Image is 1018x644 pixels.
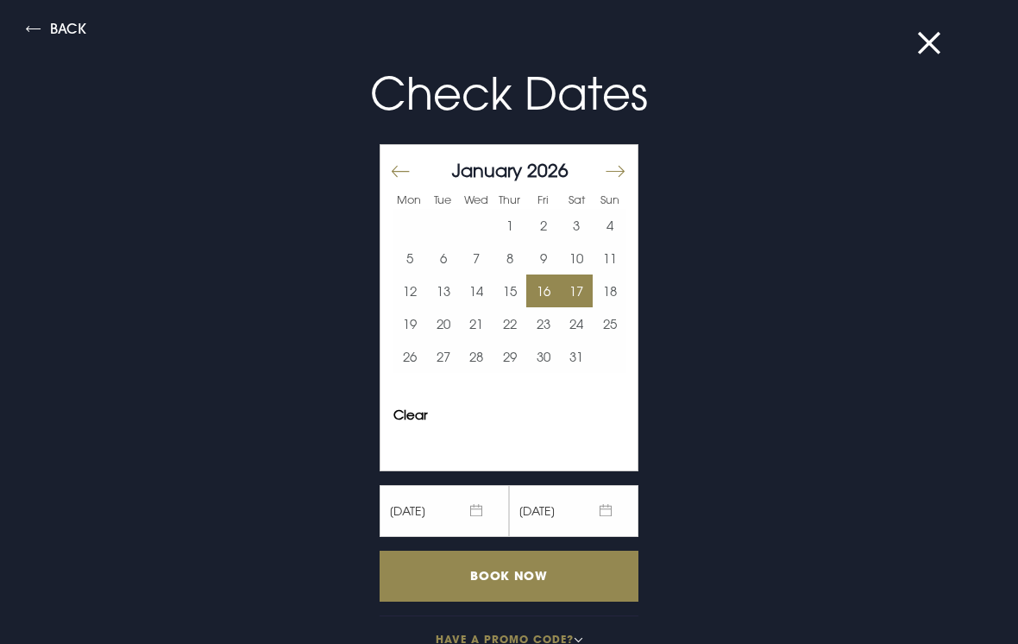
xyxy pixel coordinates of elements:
td: Choose Monday, January 12, 2026 as your start date. [393,275,427,307]
td: Choose Tuesday, January 27, 2026 as your start date. [427,340,461,373]
button: Move backward to switch to the previous month. [391,154,412,190]
button: 1 [493,209,527,242]
button: 19 [393,307,427,340]
span: 2026 [527,159,569,181]
td: Choose Thursday, January 22, 2026 as your start date. [493,307,527,340]
span: [DATE] [380,485,509,537]
button: 16 [526,275,560,307]
button: 21 [460,307,493,340]
button: 28 [460,340,493,373]
td: Choose Tuesday, January 13, 2026 as your start date. [427,275,461,307]
button: Move forward to switch to the next month. [604,154,625,190]
td: Choose Saturday, January 31, 2026 as your start date. [560,340,594,373]
button: 25 [593,307,626,340]
td: Choose Wednesday, January 28, 2026 as your start date. [460,340,493,373]
td: Choose Thursday, January 1, 2026 as your start date. [493,209,527,242]
td: Choose Monday, January 19, 2026 as your start date. [393,307,427,340]
td: Selected. Friday, January 16, 2026 [526,275,560,307]
td: Choose Sunday, January 18, 2026 as your start date. [593,275,626,307]
td: Choose Tuesday, January 6, 2026 as your start date. [427,242,461,275]
td: Choose Sunday, January 25, 2026 as your start date. [593,307,626,340]
button: 17 [560,275,594,307]
button: 29 [493,340,527,373]
td: Choose Wednesday, January 7, 2026 as your start date. [460,242,493,275]
td: Choose Sunday, January 11, 2026 as your start date. [593,242,626,275]
button: 14 [460,275,493,307]
button: 11 [593,242,626,275]
button: 8 [493,242,527,275]
td: Choose Thursday, January 8, 2026 as your start date. [493,242,527,275]
button: 13 [427,275,461,307]
td: Choose Saturday, January 3, 2026 as your start date. [560,209,594,242]
td: Choose Thursday, January 15, 2026 as your start date. [493,275,527,307]
button: 26 [393,340,427,373]
button: 18 [593,275,626,307]
button: 9 [526,242,560,275]
button: 15 [493,275,527,307]
button: 20 [427,307,461,340]
button: Clear [393,408,428,421]
button: 3 [560,209,594,242]
button: 2 [526,209,560,242]
td: Choose Friday, January 9, 2026 as your start date. [526,242,560,275]
button: 23 [526,307,560,340]
td: Choose Wednesday, January 21, 2026 as your start date. [460,307,493,340]
button: 31 [560,340,594,373]
button: 30 [526,340,560,373]
button: 12 [393,275,427,307]
td: Choose Friday, January 2, 2026 as your start date. [526,209,560,242]
button: 4 [593,209,626,242]
td: Choose Saturday, January 10, 2026 as your start date. [560,242,594,275]
td: Choose Monday, January 26, 2026 as your start date. [393,340,427,373]
button: 6 [427,242,461,275]
button: 27 [427,340,461,373]
span: January [452,159,522,181]
span: [DATE] [509,485,638,537]
button: 22 [493,307,527,340]
td: Selected. Saturday, January 17, 2026 [560,275,594,307]
td: Choose Friday, January 23, 2026 as your start date. [526,307,560,340]
td: Choose Monday, January 5, 2026 as your start date. [393,242,427,275]
td: Choose Thursday, January 29, 2026 as your start date. [493,340,527,373]
p: Check Dates [98,60,920,127]
button: 10 [560,242,594,275]
td: Choose Saturday, January 24, 2026 as your start date. [560,307,594,340]
td: Choose Sunday, January 4, 2026 as your start date. [593,209,626,242]
button: Back [26,22,86,41]
button: 5 [393,242,427,275]
input: Book Now [380,551,638,602]
button: 7 [460,242,493,275]
button: 24 [560,307,594,340]
td: Choose Wednesday, January 14, 2026 as your start date. [460,275,493,307]
td: Choose Tuesday, January 20, 2026 as your start date. [427,307,461,340]
td: Choose Friday, January 30, 2026 as your start date. [526,340,560,373]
